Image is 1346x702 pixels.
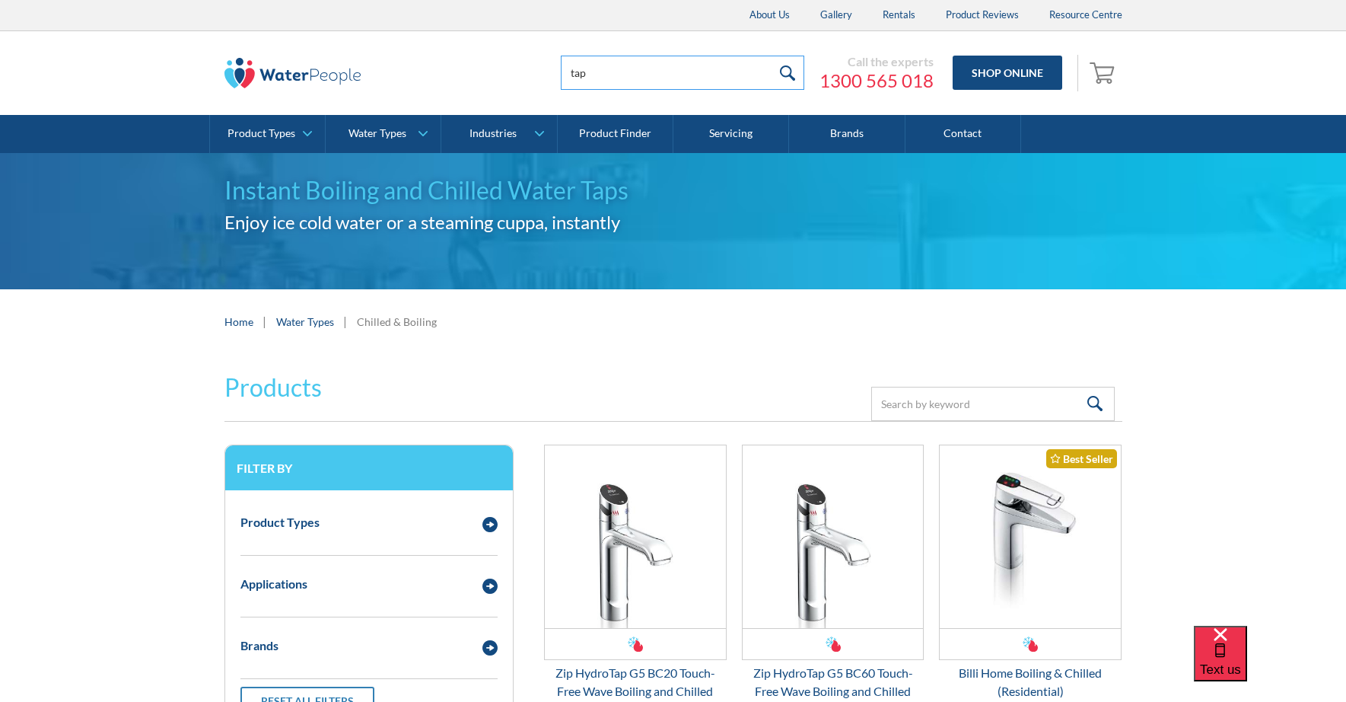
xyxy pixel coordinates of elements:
input: Search by keyword [871,387,1115,421]
iframe: podium webchat widget bubble [1194,626,1346,702]
img: The Water People [224,58,361,88]
a: Zip HydroTap G5 BC60 Touch-Free Wave Boiling and ChilledZip HydroTap G5 BC60 Touch-Free Wave Boil... [742,445,924,700]
a: Servicing [673,115,789,153]
div: Chilled & Boiling [357,314,437,330]
a: 1300 565 018 [819,69,934,92]
h2: Enjoy ice cold water or a steaming cuppa, instantly [224,209,1122,236]
a: Water Types [276,314,334,330]
div: | [261,312,269,330]
a: Product Finder [558,115,673,153]
h1: Instant Boiling and Chilled Water Taps [224,172,1122,209]
div: Brands [240,637,278,655]
a: Brands [789,115,905,153]
img: Billi Home Boiling & Chilled (Residential) [940,445,1121,628]
img: Zip HydroTap G5 BC20 Touch-Free Wave Boiling and Chilled [545,445,726,628]
a: Industries [441,115,556,153]
div: Zip HydroTap G5 BC20 Touch-Free Wave Boiling and Chilled [544,664,727,700]
a: Zip HydroTap G5 BC20 Touch-Free Wave Boiling and ChilledZip HydroTap G5 BC20 Touch-Free Wave Boil... [544,445,727,700]
a: Home [224,314,253,330]
a: Product Types [210,115,325,153]
div: Industries [469,127,517,140]
img: shopping cart [1090,60,1118,85]
img: Zip HydroTap G5 BC60 Touch-Free Wave Boiling and Chilled [743,445,924,628]
a: Open empty cart [1086,55,1122,91]
div: Product Types [240,513,320,531]
input: Search products [561,56,804,90]
div: | [342,312,349,330]
div: Call the experts [819,54,934,69]
div: Best Seller [1046,449,1117,468]
h3: Filter by [237,461,501,475]
h2: Products [224,369,322,406]
a: Billi Home Boiling & Chilled (Residential)Best SellerBilli Home Boiling & Chilled (Residential) [939,445,1122,700]
div: Water Types [348,127,406,140]
div: Applications [240,575,307,593]
a: Contact [905,115,1021,153]
a: Shop Online [953,56,1062,90]
div: Billi Home Boiling & Chilled (Residential) [939,664,1122,700]
div: Zip HydroTap G5 BC60 Touch-Free Wave Boiling and Chilled [742,664,924,700]
a: Water Types [326,115,441,153]
div: Product Types [228,127,295,140]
